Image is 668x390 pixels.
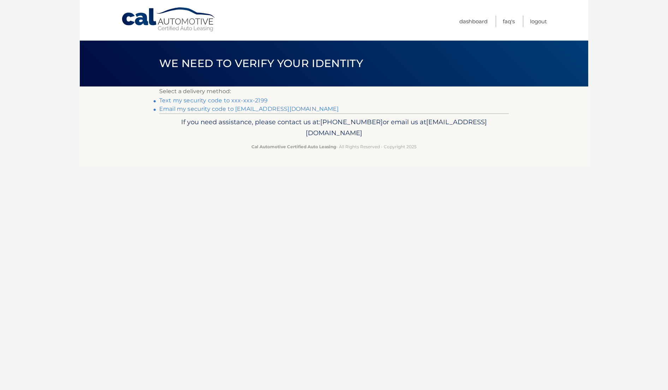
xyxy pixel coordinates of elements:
a: Cal Automotive [121,7,216,32]
strong: Cal Automotive Certified Auto Leasing [251,144,336,149]
a: Logout [530,16,547,27]
p: - All Rights Reserved - Copyright 2025 [164,143,504,150]
a: FAQ's [503,16,515,27]
a: Dashboard [459,16,488,27]
span: [PHONE_NUMBER] [320,118,383,126]
p: Select a delivery method: [159,86,509,96]
p: If you need assistance, please contact us at: or email us at [164,116,504,139]
a: Email my security code to [EMAIL_ADDRESS][DOMAIN_NAME] [159,106,339,112]
a: Text my security code to xxx-xxx-2199 [159,97,268,104]
span: We need to verify your identity [159,57,363,70]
